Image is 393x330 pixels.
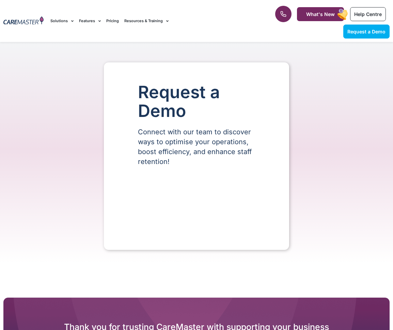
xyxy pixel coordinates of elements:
[124,10,169,32] a: Resources & Training
[343,25,390,39] a: Request a Demo
[106,10,119,32] a: Pricing
[297,7,344,21] a: What's New
[3,16,44,25] img: CareMaster Logo
[347,29,386,34] span: Request a Demo
[138,127,255,167] p: Connect with our team to discover ways to optimise your operations, boost efficiency, and enhance...
[50,10,251,32] nav: Menu
[79,10,101,32] a: Features
[354,11,382,17] span: Help Centre
[306,11,335,17] span: What's New
[138,178,255,229] iframe: Form 0
[50,10,74,32] a: Solutions
[350,7,386,21] a: Help Centre
[138,83,255,120] h1: Request a Demo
